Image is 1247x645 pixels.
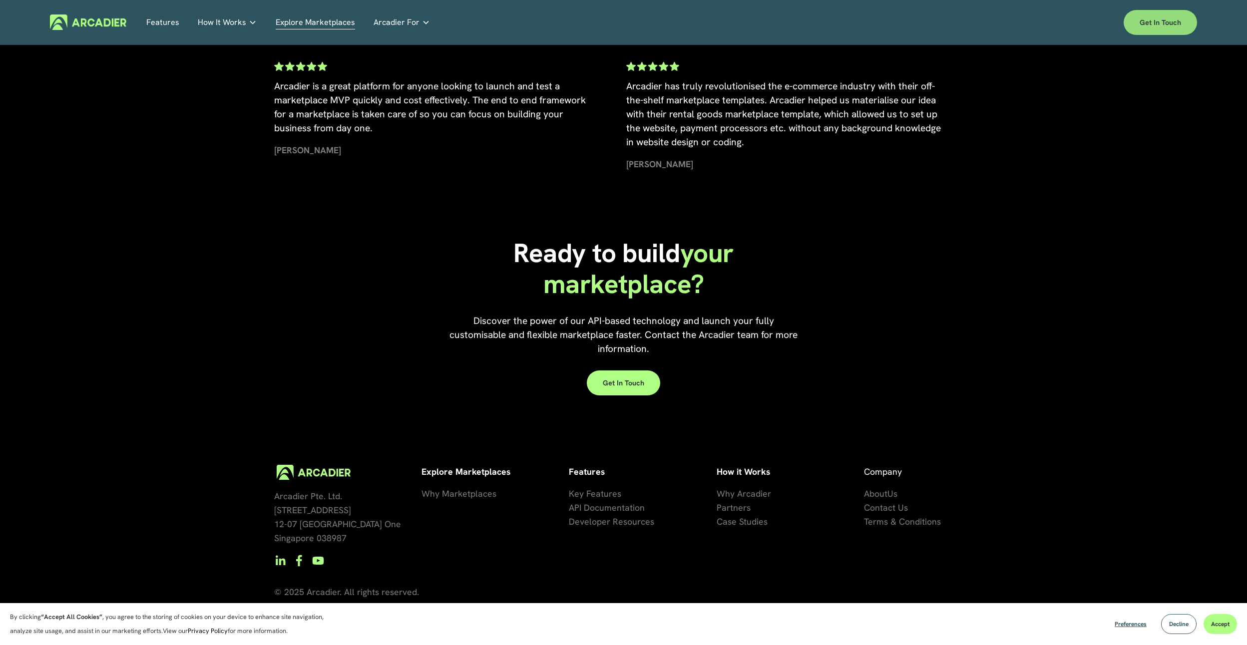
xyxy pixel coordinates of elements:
[717,516,728,527] span: Ca
[722,501,751,515] a: artners
[276,14,355,30] a: Explore Marketplaces
[1107,614,1154,634] button: Preferences
[1124,10,1197,35] a: Get in touch
[864,516,941,527] span: Terms & Conditions
[569,515,654,529] a: Developer Resources
[717,501,722,515] a: P
[569,488,621,499] span: Key Features
[421,466,510,477] strong: Explore Marketplaces
[626,158,693,170] strong: [PERSON_NAME]
[864,487,887,501] a: About
[293,555,305,567] a: Facebook
[587,370,660,395] a: Get in touch
[274,555,286,567] a: LinkedIn
[864,466,902,477] span: Company
[312,555,324,567] a: YouTube
[50,14,126,30] img: Arcadier
[1161,614,1197,634] button: Decline
[10,610,335,638] p: By clicking , you agree to the storing of cookies on your device to enhance site navigation, anal...
[864,502,908,513] span: Contact Us
[274,144,341,156] strong: [PERSON_NAME]
[864,501,908,515] a: Contact Us
[188,627,228,635] a: Privacy Policy
[864,515,941,529] a: Terms & Conditions
[717,487,771,501] a: Why Arcadier
[198,15,246,29] span: How It Works
[626,80,943,148] span: Arcadier has truly revolutionised the e-commerce industry with their off-the-shelf marketplace te...
[717,502,722,513] span: P
[569,501,645,515] a: API Documentation
[569,502,645,513] span: API Documentation
[449,315,800,355] span: Discover the power of our API-based technology and launch your fully customisable and flexible ma...
[1169,620,1189,628] span: Decline
[728,515,768,529] a: se Studies
[717,515,728,529] a: Ca
[728,516,768,527] span: se Studies
[146,14,179,30] a: Features
[569,487,621,501] a: Key Features
[569,466,605,477] strong: Features
[421,488,496,499] span: Why Marketplaces
[274,80,588,134] span: Arcadier is a great platform for anyone looking to launch and test a marketplace MVP quickly and ...
[421,487,496,501] a: Why Marketplaces
[274,490,401,544] span: Arcadier Pte. Ltd. [STREET_ADDRESS] 12-07 [GEOGRAPHIC_DATA] One Singapore 038987
[569,516,654,527] span: Developer Resources
[513,236,680,270] span: Ready to build
[374,14,430,30] a: folder dropdown
[717,466,770,477] strong: How it Works
[1197,597,1247,645] iframe: Chat Widget
[374,15,419,29] span: Arcadier For
[1115,620,1147,628] span: Preferences
[722,502,751,513] span: artners
[864,488,887,499] span: About
[887,488,897,499] span: Us
[41,613,102,621] strong: “Accept All Cookies”
[198,14,257,30] a: folder dropdown
[717,488,771,499] span: Why Arcadier
[274,586,419,598] span: © 2025 Arcadier. All rights reserved.
[507,238,740,300] h1: your marketplace?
